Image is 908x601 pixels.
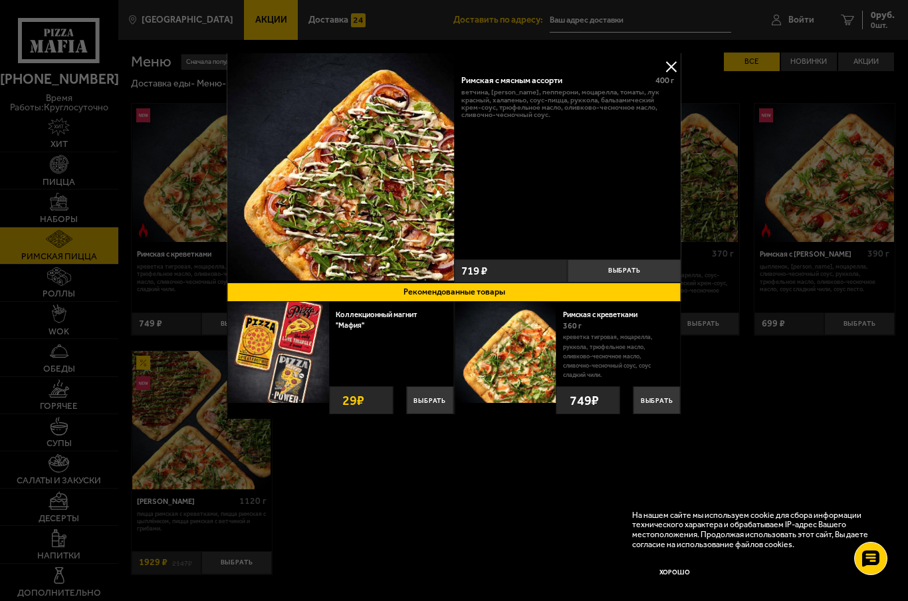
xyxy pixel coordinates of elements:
span: 719 ₽ [461,265,487,277]
p: На нашем сайте мы используем cookie для сбора информации технического характера и обрабатываем IP... [632,511,877,550]
button: Выбрать [406,386,453,414]
span: 400 г [655,75,674,85]
a: Римская с креветками [563,310,647,319]
button: Хорошо [632,558,717,587]
p: креветка тигровая, моцарелла, руккола, трюфельное масло, оливково-чесночное масло, сливочно-чесно... [563,332,671,380]
button: Выбрать [568,259,681,283]
button: Выбрать [633,386,681,414]
a: Коллекционный магнит "Мафия" [336,310,417,330]
strong: 29 ₽ [339,387,368,414]
div: Римская с мясным ассорти [461,75,647,85]
button: Рекомендованные товары [227,283,681,302]
img: Римская с мясным ассорти [227,53,455,281]
p: ветчина, [PERSON_NAME], пепперони, моцарелла, томаты, лук красный, халапеньо, соус-пицца, руккола... [461,88,674,119]
strong: 749 ₽ [566,387,602,414]
a: Римская с мясным ассорти [227,53,455,283]
span: 360 г [563,321,582,330]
